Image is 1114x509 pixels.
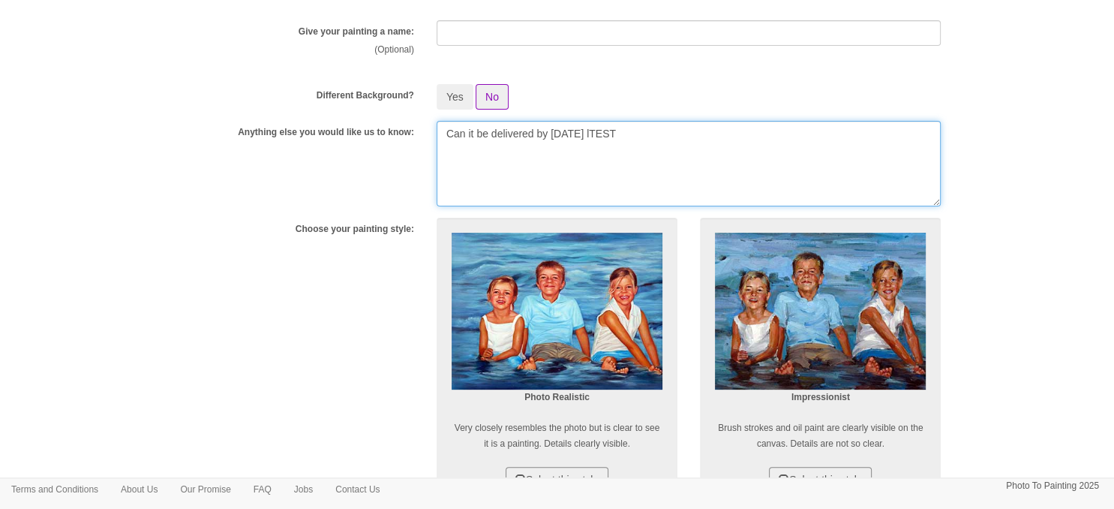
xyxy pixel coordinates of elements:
[324,478,391,501] a: Contact Us
[715,390,926,405] p: Impressionist
[452,420,662,452] p: Very closely resembles the photo but is clear to see it is a painting. Details clearly visible.
[769,467,872,492] button: Select this style
[296,223,414,236] label: Choose your painting style:
[476,84,509,110] button: No
[110,478,169,501] a: About Us
[238,126,414,139] label: Anything else you would like us to know:
[452,233,662,390] img: Realism
[242,478,283,501] a: FAQ
[299,26,414,38] label: Give your painting a name:
[317,89,414,102] label: Different Background?
[715,233,926,390] img: Impressionist
[1006,478,1099,494] p: Photo To Painting 2025
[173,42,414,58] p: (Optional)
[169,478,242,501] a: Our Promise
[506,467,608,492] button: Select this style
[715,420,926,452] p: Brush strokes and oil paint are clearly visible on the canvas. Details are not so clear.
[283,478,324,501] a: Jobs
[437,84,473,110] button: Yes
[452,390,662,405] p: Photo Realistic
